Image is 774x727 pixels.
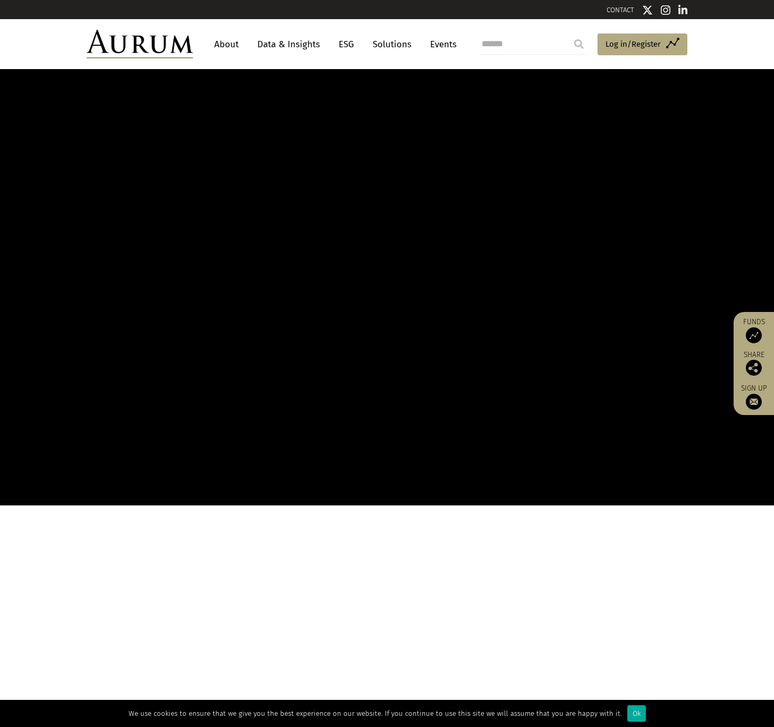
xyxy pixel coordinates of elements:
[739,317,769,343] a: Funds
[605,38,661,50] span: Log in/Register
[209,35,244,54] a: About
[746,327,762,343] img: Access Funds
[661,5,670,15] img: Instagram icon
[642,5,653,15] img: Twitter icon
[739,351,769,376] div: Share
[367,35,417,54] a: Solutions
[627,705,646,722] div: Ok
[598,33,687,56] a: Log in/Register
[678,5,688,15] img: Linkedin icon
[87,30,193,58] img: Aurum
[425,35,457,54] a: Events
[333,35,359,54] a: ESG
[746,360,762,376] img: Share this post
[739,384,769,410] a: Sign up
[607,6,634,14] a: CONTACT
[568,33,590,55] input: Submit
[746,394,762,410] img: Sign up to our newsletter
[252,35,325,54] a: Data & Insights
